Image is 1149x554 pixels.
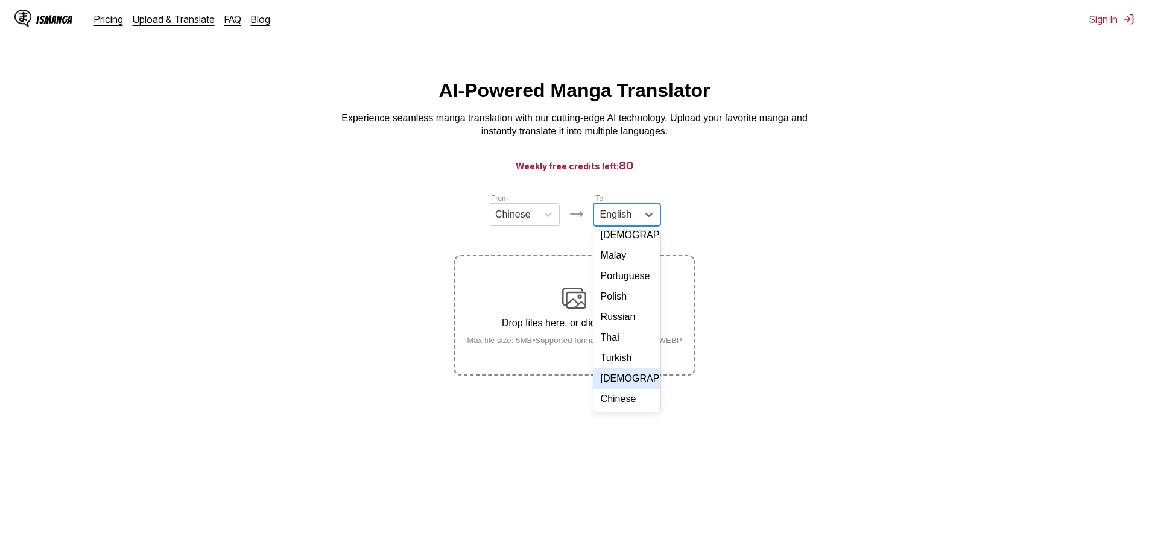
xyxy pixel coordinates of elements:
div: Thai [593,327,660,348]
span: 80 [619,159,634,172]
div: [DEMOGRAPHIC_DATA] [593,368,660,389]
a: Upload & Translate [133,13,215,25]
div: Russian [593,307,660,327]
h1: AI-Powered Manga Translator [439,80,711,102]
img: Languages icon [569,207,584,221]
a: IsManga LogoIsManga [14,10,94,29]
a: FAQ [224,13,241,25]
label: To [596,194,604,203]
img: IsManga Logo [14,10,31,27]
div: Portuguese [593,266,660,286]
div: Polish [593,286,660,307]
a: Pricing [94,13,123,25]
div: [DEMOGRAPHIC_DATA] [593,225,660,245]
p: Experience seamless manga translation with our cutting-edge AI technology. Upload your favorite m... [334,112,816,139]
a: Blog [251,13,270,25]
label: From [491,194,508,203]
img: Sign out [1122,13,1135,25]
p: Drop files here, or click to browse. [457,318,692,329]
small: Max file size: 5MB • Supported formats: JP(E)G, PNG, WEBP [457,336,692,345]
h3: Weekly free credits left: [29,158,1120,173]
button: Sign In [1089,13,1135,25]
div: Turkish [593,348,660,368]
div: IsManga [36,14,72,25]
div: Malay [593,245,660,266]
div: Chinese [593,389,660,409]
